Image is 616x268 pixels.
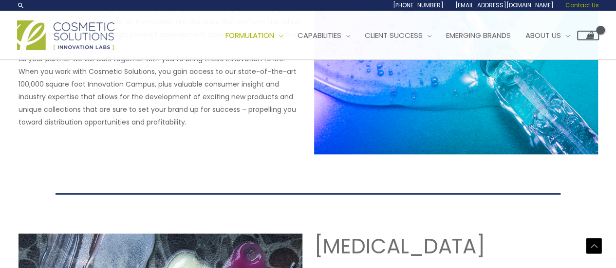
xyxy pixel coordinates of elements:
[455,1,554,9] span: [EMAIL_ADDRESS][DOMAIN_NAME]
[19,53,302,128] p: As your partner we will work together with you to bring these innovation to life. When you work w...
[365,30,423,40] span: Client Success
[446,30,511,40] span: Emerging Brands
[565,1,599,9] span: Contact Us
[518,21,577,50] a: About Us
[393,1,444,9] span: [PHONE_NUMBER]
[439,21,518,50] a: Emerging Brands
[298,30,341,40] span: Capabilities
[17,1,25,9] a: Search icon link
[314,233,598,260] h2: [MEDICAL_DATA]
[17,20,114,50] img: Cosmetic Solutions Logo
[357,21,439,50] a: Client Success
[218,21,290,50] a: Formulation
[211,21,599,50] nav: Site Navigation
[577,31,599,40] a: View Shopping Cart, empty
[290,21,357,50] a: Capabilities
[225,30,274,40] span: Formulation
[525,30,561,40] span: About Us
